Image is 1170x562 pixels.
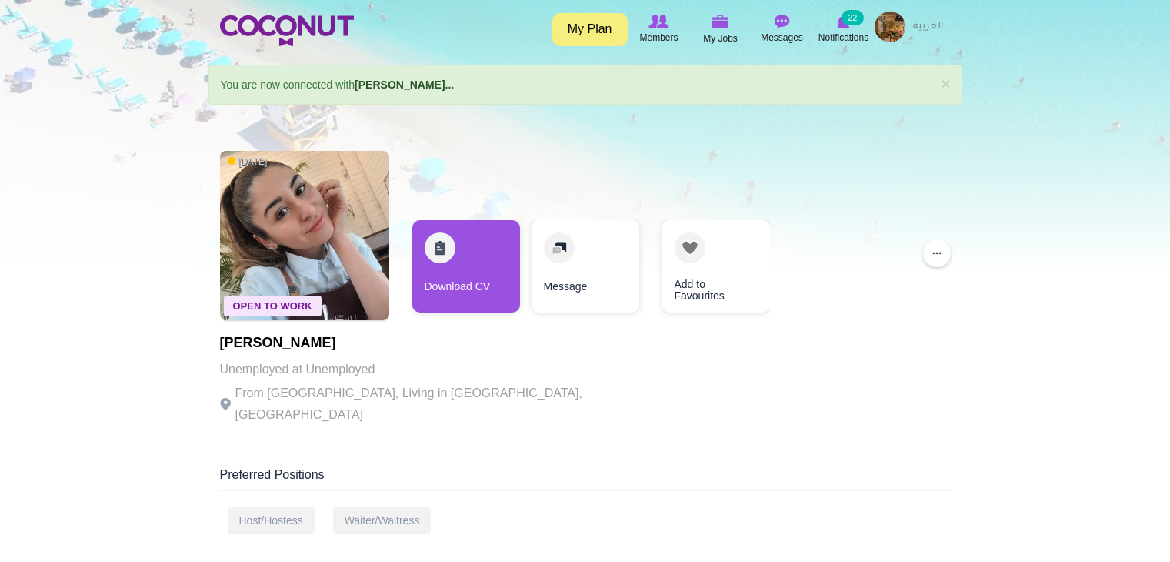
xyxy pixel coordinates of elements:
a: العربية [905,12,951,42]
a: × [941,75,950,92]
h1: [PERSON_NAME] [220,336,643,351]
span: [DATE] [228,156,268,169]
a: My Plan [552,13,628,46]
a: Browse Members Members [628,12,690,47]
img: Browse Members [648,15,668,28]
button: ... [923,239,951,267]
img: Home [220,15,354,46]
img: Messages [775,15,790,28]
a: Add to Favourites [662,220,770,313]
span: My Jobs [703,31,738,46]
a: Download CV [412,220,520,313]
span: Messages [761,30,803,45]
div: 3 / 3 [651,220,758,320]
small: 22 [842,10,863,25]
div: 2 / 3 [532,220,639,320]
img: Notifications [837,15,850,28]
span: Open To Work [224,296,322,316]
a: Notifications Notifications 22 [813,12,875,47]
img: My Jobs [712,15,729,28]
div: Waiter/Waitress [333,507,432,534]
span: Notifications [818,30,868,45]
a: My Jobs My Jobs [690,12,752,48]
p: From [GEOGRAPHIC_DATA], Living in [GEOGRAPHIC_DATA], [GEOGRAPHIC_DATA] [220,383,643,426]
p: Unemployed at Unemployed [220,359,643,380]
div: You are now connected with [208,65,962,105]
div: 1 / 3 [412,220,520,320]
a: [PERSON_NAME]... [355,79,454,91]
div: Host/Hostess [228,507,315,534]
a: Message [532,220,639,313]
a: Messages Messages [752,12,813,47]
div: Preferred Positions [220,467,951,491]
span: Members [639,30,678,45]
